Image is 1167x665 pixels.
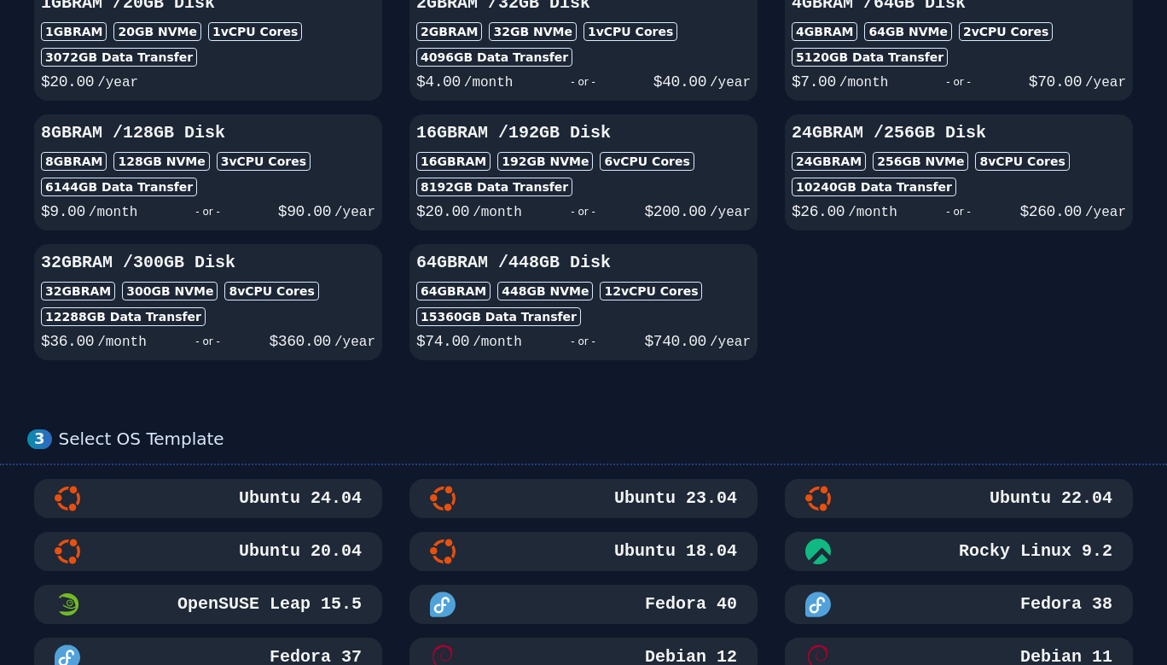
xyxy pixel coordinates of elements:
h3: Ubuntu 18.04 [611,540,737,563]
span: $ 260.00 [1020,203,1082,220]
span: $ 74.00 [416,333,469,350]
span: $ 9.00 [41,203,85,220]
div: 2 vCPU Cores [959,22,1053,41]
h3: 8GB RAM / 128 GB Disk [41,121,375,145]
h3: Ubuntu 24.04 [235,487,362,510]
div: 6144 GB Data Transfer [41,178,197,196]
img: OpenSUSE Leap 15.5 Minimal [55,592,80,617]
img: Ubuntu 24.04 [55,486,80,511]
button: Ubuntu 22.04Ubuntu 22.04 [785,479,1133,518]
div: Select OS Template [59,429,1140,450]
span: $ 360.00 [270,333,331,350]
img: Ubuntu 18.04 [430,539,456,564]
div: 300 GB NVMe [122,282,218,300]
h3: Ubuntu 23.04 [611,487,737,510]
span: /month [473,335,522,350]
button: Ubuntu 18.04Ubuntu 18.04 [409,532,758,571]
div: 3 [27,429,52,449]
img: Fedora 38 [805,592,831,617]
span: /year [334,205,375,220]
h3: 16GB RAM / 192 GB Disk [416,121,751,145]
img: Ubuntu 20.04 [55,539,80,564]
span: /month [839,75,889,90]
div: 256 GB NVMe [873,152,968,171]
div: 15360 GB Data Transfer [416,307,581,326]
div: 24GB RAM [792,152,866,171]
span: /month [848,205,897,220]
div: 64GB RAM [416,282,491,300]
h3: OpenSUSE Leap 15.5 [174,592,362,616]
span: /month [464,75,514,90]
span: $ 740.00 [645,333,706,350]
div: 32GB RAM [41,282,115,300]
div: 12288 GB Data Transfer [41,307,206,326]
img: Rocky Linux 9.2 [805,539,831,564]
h3: Rocky Linux 9.2 [955,540,1112,563]
span: $ 4.00 [416,73,461,90]
div: - or - [147,330,270,353]
span: $ 36.00 [41,333,94,350]
span: /year [710,75,751,90]
div: 1 vCPU Cores [583,22,677,41]
button: 64GBRAM /448GB Disk64GBRAM448GB NVMe12vCPU Cores15360GB Data Transfer$74.00/month- or -$740.00/year [409,244,758,360]
button: Ubuntu 24.04Ubuntu 24.04 [34,479,382,518]
button: Fedora 38Fedora 38 [785,585,1133,624]
div: 8 vCPU Cores [224,282,318,300]
img: Ubuntu 23.04 [430,486,456,511]
h3: 24GB RAM / 256 GB Disk [792,121,1126,145]
div: 20 GB NVMe [113,22,201,41]
button: 32GBRAM /300GB Disk32GBRAM300GB NVMe8vCPU Cores12288GB Data Transfer$36.00/month- or -$360.00/year [34,244,382,360]
div: 64 GB NVMe [864,22,952,41]
div: 4GB RAM [792,22,857,41]
button: 8GBRAM /128GB Disk8GBRAM128GB NVMe3vCPU Cores6144GB Data Transfer$9.00/month- or -$90.00/year [34,114,382,230]
div: 128 GB NVMe [113,152,209,171]
button: Ubuntu 23.04Ubuntu 23.04 [409,479,758,518]
span: /year [710,335,751,350]
button: Rocky Linux 9.2Rocky Linux 9.2 [785,532,1133,571]
h3: Fedora 40 [642,592,737,616]
div: 3072 GB Data Transfer [41,48,197,67]
div: 2GB RAM [416,22,482,41]
span: $ 7.00 [792,73,836,90]
div: - or - [522,330,645,353]
button: Ubuntu 20.04Ubuntu 20.04 [34,532,382,571]
div: 8192 GB Data Transfer [416,178,572,196]
button: OpenSUSE Leap 15.5 MinimalOpenSUSE Leap 15.5 [34,585,382,624]
div: 5120 GB Data Transfer [792,48,948,67]
h3: Ubuntu 20.04 [235,540,362,563]
span: /year [334,335,375,350]
span: $ 20.00 [416,203,469,220]
div: - or - [513,70,653,94]
div: 1 vCPU Cores [208,22,302,41]
div: 4096 GB Data Transfer [416,48,572,67]
h3: Ubuntu 22.04 [986,487,1112,510]
div: 12 vCPU Cores [600,282,702,300]
span: /month [473,205,522,220]
button: Fedora 40Fedora 40 [409,585,758,624]
div: 3 vCPU Cores [217,152,311,171]
div: 8 vCPU Cores [975,152,1069,171]
span: $ 40.00 [653,73,706,90]
div: 448 GB NVMe [497,282,593,300]
span: $ 200.00 [645,203,706,220]
img: Fedora 40 [430,592,456,617]
span: $ 70.00 [1029,73,1082,90]
span: /month [97,335,147,350]
span: $ 90.00 [278,203,331,220]
div: 6 vCPU Cores [600,152,694,171]
h3: 64GB RAM / 448 GB Disk [416,251,751,275]
div: 8GB RAM [41,152,107,171]
span: $ 26.00 [792,203,845,220]
img: Ubuntu 22.04 [805,486,831,511]
h3: 32GB RAM / 300 GB Disk [41,251,375,275]
div: - or - [137,200,277,224]
div: 192 GB NVMe [497,152,593,171]
button: 24GBRAM /256GB Disk24GBRAM256GB NVMe8vCPU Cores10240GB Data Transfer$26.00/month- or -$260.00/year [785,114,1133,230]
div: 10240 GB Data Transfer [792,178,956,196]
span: $ 20.00 [41,73,94,90]
div: - or - [888,70,1028,94]
h3: Fedora 38 [1017,592,1112,616]
div: 32 GB NVMe [489,22,577,41]
button: 16GBRAM /192GB Disk16GBRAM192GB NVMe6vCPU Cores8192GB Data Transfer$20.00/month- or -$200.00/year [409,114,758,230]
div: 16GB RAM [416,152,491,171]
